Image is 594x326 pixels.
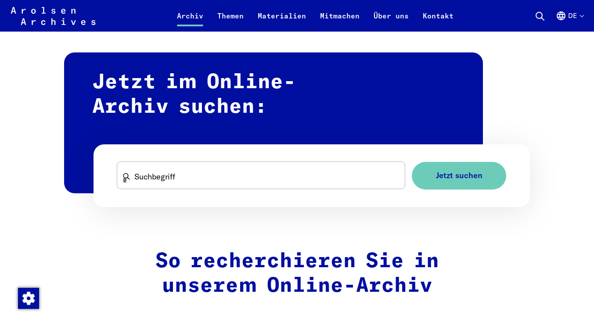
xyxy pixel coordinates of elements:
button: Jetzt suchen [412,162,506,190]
a: Kontakt [416,11,461,32]
h2: So recherchieren Sie in unserem Online-Archiv [112,249,483,298]
a: Themen [210,11,251,32]
button: Deutsch, Sprachauswahl [556,11,583,32]
nav: Primär [170,5,461,26]
h2: Jetzt im Online-Archiv suchen: [64,52,483,193]
a: Über uns [367,11,416,32]
a: Archiv [170,11,210,32]
img: Zustimmung ändern [18,288,39,309]
span: Jetzt suchen [436,171,482,180]
a: Mitmachen [313,11,367,32]
a: Materialien [251,11,313,32]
